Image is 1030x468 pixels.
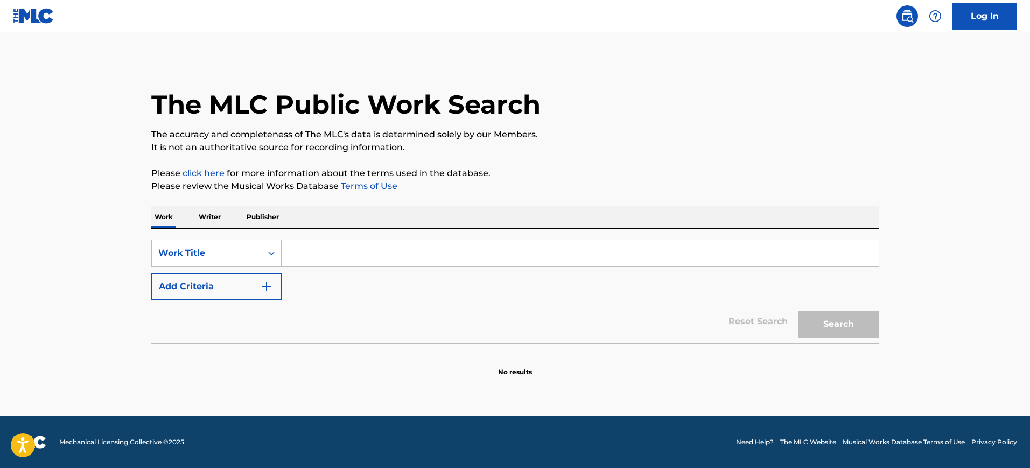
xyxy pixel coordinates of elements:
button: Add Criteria [151,273,282,300]
a: click here [183,168,225,178]
p: No results [498,354,532,377]
div: Work Title [158,247,255,260]
a: Privacy Policy [971,437,1017,447]
a: Musical Works Database Terms of Use [843,437,965,447]
p: Work [151,206,176,228]
a: Public Search [896,5,918,27]
p: Publisher [243,206,282,228]
a: The MLC Website [780,437,836,447]
p: Writer [195,206,224,228]
p: The accuracy and completeness of The MLC's data is determined solely by our Members. [151,128,879,141]
a: Need Help? [736,437,774,447]
img: logo [13,436,46,449]
img: MLC Logo [13,8,54,24]
img: 9d2ae6d4665cec9f34b9.svg [260,280,273,293]
div: Help [924,5,946,27]
form: Search Form [151,240,879,343]
p: Please for more information about the terms used in the database. [151,167,879,180]
h1: The MLC Public Work Search [151,88,541,121]
p: Please review the Musical Works Database [151,180,879,193]
p: It is not an authoritative source for recording information. [151,141,879,154]
a: Log In [952,3,1017,30]
span: Mechanical Licensing Collective © 2025 [59,437,184,447]
img: help [929,10,942,23]
img: search [901,10,914,23]
a: Terms of Use [339,181,397,191]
